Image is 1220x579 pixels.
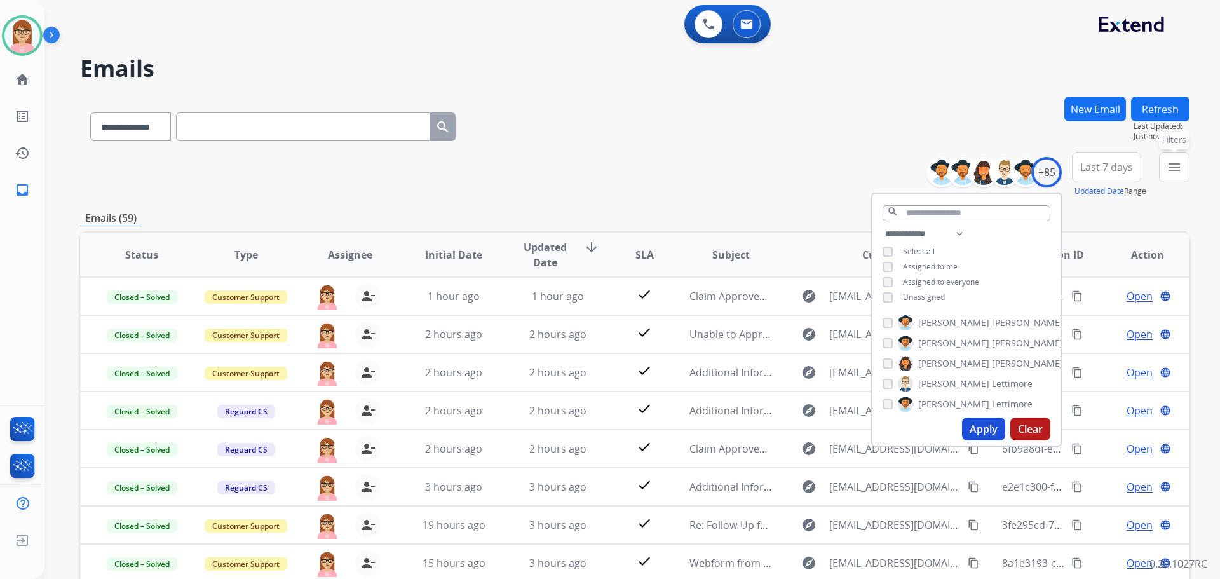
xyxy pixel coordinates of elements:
span: 3 hours ago [529,518,586,532]
span: Closed – Solved [107,329,177,342]
span: Closed – Solved [107,557,177,571]
mat-icon: content_copy [1071,481,1083,493]
span: Customer Support [205,290,287,304]
mat-icon: person_remove [360,403,376,418]
span: [EMAIL_ADDRESS][DOMAIN_NAME] [829,327,960,342]
mat-icon: content_copy [1071,329,1083,340]
span: Reguard CS [217,481,275,494]
span: Assignee [328,247,372,262]
img: agent-avatar [315,512,340,539]
mat-icon: explore [801,479,817,494]
mat-icon: inbox [15,182,30,198]
span: Updated Date [517,240,574,270]
mat-icon: content_copy [968,519,979,531]
span: Open [1127,441,1153,456]
button: Clear [1010,418,1050,440]
span: 15 hours ago [423,556,485,570]
span: [PERSON_NAME] [992,357,1063,370]
span: [PERSON_NAME] [992,317,1063,329]
mat-icon: check [637,477,652,493]
span: [PERSON_NAME] [918,317,989,329]
span: Just now [1134,132,1189,142]
span: Status [125,247,158,262]
mat-icon: content_copy [1071,443,1083,454]
img: agent-avatar [315,398,340,425]
mat-icon: check [637,515,652,531]
span: Webform from [EMAIL_ADDRESS][DOMAIN_NAME] on [DATE] [689,556,977,570]
span: Customer Support [205,367,287,380]
mat-icon: explore [801,289,817,304]
span: 3 hours ago [529,480,586,494]
img: agent-avatar [315,322,340,348]
mat-icon: check [637,363,652,378]
span: 8a1e3193-ceb0-4fc2-89d3-1502ecf5ece7 [1002,556,1191,570]
mat-icon: content_copy [1071,405,1083,416]
span: Open [1127,289,1153,304]
span: [PERSON_NAME] [992,337,1063,350]
span: [PERSON_NAME] [918,378,989,390]
span: 2 hours ago [529,404,586,418]
span: Customer [862,247,912,262]
span: Open [1127,403,1153,418]
button: Filters [1159,152,1189,182]
span: Closed – Solved [107,367,177,380]
span: Unable to Approve Claim [689,327,809,341]
span: 2 hours ago [529,327,586,341]
mat-icon: content_copy [1071,519,1083,531]
span: Lettimore [992,398,1033,411]
mat-icon: explore [801,441,817,456]
mat-icon: explore [801,403,817,418]
mat-icon: search [435,119,451,135]
mat-icon: person_remove [360,327,376,342]
mat-icon: language [1160,405,1171,416]
img: agent-avatar [315,436,340,463]
mat-icon: content_copy [1071,557,1083,569]
span: [EMAIL_ADDRESS][DOMAIN_NAME] [829,289,960,304]
span: Filters [1162,133,1186,146]
mat-icon: check [637,554,652,569]
span: Open [1127,517,1153,533]
mat-icon: language [1160,290,1171,302]
mat-icon: search [887,206,898,217]
span: Additional Information Required to Complete Claim [689,404,935,418]
span: Reguard CS [217,443,275,456]
span: Additional Information Required to Complete Claim [689,365,935,379]
span: Last Updated: [1134,121,1189,132]
mat-icon: explore [801,365,817,380]
span: Last 7 days [1080,165,1133,170]
mat-icon: person_remove [360,479,376,494]
span: Assigned to everyone [903,276,979,287]
mat-icon: person_remove [360,365,376,380]
mat-icon: home [15,72,30,87]
span: Customer Support [205,557,287,571]
mat-icon: person_remove [360,555,376,571]
mat-icon: check [637,439,652,454]
span: [EMAIL_ADDRESS][DOMAIN_NAME] [829,441,960,456]
span: Additional Information Required to Complete Claim [689,480,935,494]
mat-icon: explore [801,555,817,571]
span: SLA [635,247,654,262]
span: Claim Approved- Next Steps [689,442,823,456]
th: Action [1085,233,1189,277]
span: Unassigned [903,292,945,303]
span: Open [1127,327,1153,342]
span: Lettimore [992,378,1033,390]
mat-icon: person_remove [360,289,376,304]
mat-icon: language [1160,519,1171,531]
span: 3fe295cd-7ca5-4720-b247-ad14649a1ffb [1002,518,1192,532]
span: Subject [712,247,750,262]
span: 2 hours ago [425,442,482,456]
span: Customer Support [205,329,287,342]
mat-icon: check [637,401,652,416]
button: Last 7 days [1072,152,1141,182]
img: agent-avatar [315,550,340,577]
span: [PERSON_NAME] [918,398,989,411]
span: [EMAIL_ADDRESS][DOMAIN_NAME] [829,517,960,533]
mat-icon: person_remove [360,441,376,456]
span: 2 hours ago [425,365,482,379]
span: Open [1127,555,1153,571]
mat-icon: list_alt [15,109,30,124]
span: 3 hours ago [425,480,482,494]
mat-icon: language [1160,367,1171,378]
span: Select all [903,246,935,257]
